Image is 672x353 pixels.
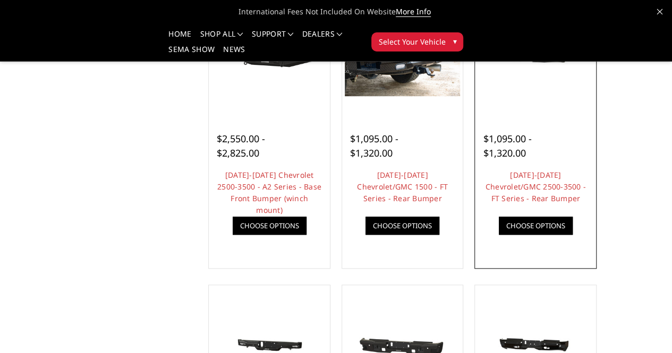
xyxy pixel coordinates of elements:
[217,170,321,215] a: [DATE]-[DATE] Chevrolet 2500-3500 - A2 Series - Base Front Bumper (winch mount)
[378,36,445,47] span: Select Your Vehicle
[168,46,215,61] a: SEMA Show
[396,6,431,17] a: More Info
[200,30,243,46] a: shop all
[252,30,294,46] a: Support
[357,170,448,203] a: [DATE]-[DATE] Chevrolet/GMC 1500 - FT Series - Rear Bumper
[499,217,573,235] a: Choose Options
[483,132,531,159] span: $1,095.00 - $1,320.00
[302,30,343,46] a: Dealers
[371,32,463,51] button: Select Your Vehicle
[619,302,672,353] iframe: Chat Widget
[365,217,439,235] a: Choose Options
[453,36,456,47] span: ▾
[233,217,307,235] a: Choose Options
[486,170,586,203] a: [DATE]-[DATE] Chevrolet/GMC 2500-3500 - FT Series - Rear Bumper
[217,132,265,159] span: $2,550.00 - $2,825.00
[76,1,597,22] span: International Fees Not Included On Website
[350,132,398,159] span: $1,095.00 - $1,320.00
[223,46,245,61] a: News
[168,30,191,46] a: Home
